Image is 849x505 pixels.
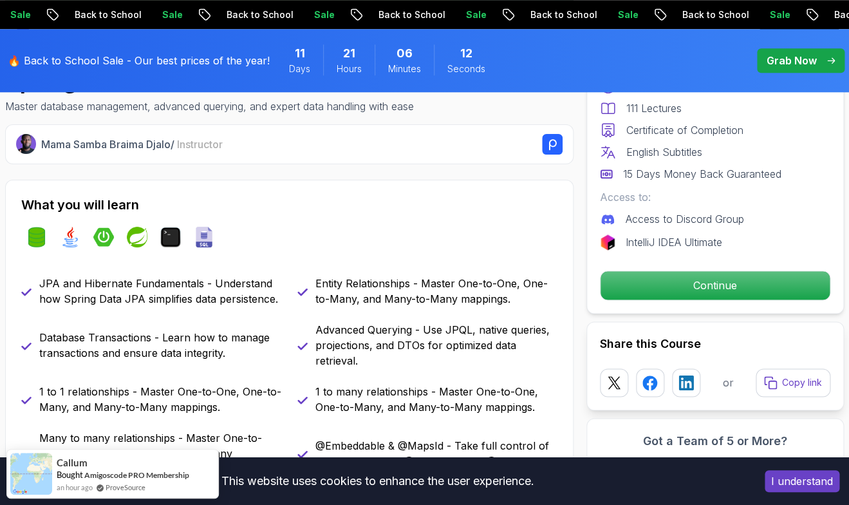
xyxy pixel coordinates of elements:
[600,234,615,250] img: jetbrains logo
[343,44,355,62] span: 21 Hours
[106,482,145,493] a: ProveSource
[26,227,47,247] img: spring-data-jpa logo
[21,196,557,214] h2: What you will learn
[60,227,80,247] img: java logo
[626,122,743,138] p: Certificate of Completion
[315,276,558,307] p: Entity Relationships - Master One-to-One, One-to-Many, and Many-to-Many mappings.
[57,482,93,493] span: an hour ago
[289,62,310,75] span: Days
[600,335,830,353] h2: Share this Course
[767,53,817,68] p: Grab Now
[295,44,305,62] span: 11 Days
[626,211,744,227] p: Access to Discord Group
[366,8,453,21] p: Back to School
[10,453,52,495] img: provesource social proof notification image
[765,470,839,492] button: Accept cookies
[5,99,414,114] p: Master database management, advanced querying, and expert data handling with ease
[16,134,36,154] img: Nelson Djalo
[5,68,414,93] h1: Spring Data JPA
[605,8,646,21] p: Sale
[626,234,722,250] p: IntelliJ IDEA Ultimate
[337,62,362,75] span: Hours
[315,384,558,415] p: 1 to many relationships - Master One-to-One, One-to-Many, and Many-to-Many mappings.
[600,271,830,300] button: Continue
[626,100,682,116] p: 111 Lectures
[600,455,830,486] p: With one subscription, give your entire team access to all courses and features.
[315,438,558,469] p: @Embeddable & @MapsId - Take full control of bridge tables with @Embeddable & @MapsId.
[601,271,830,300] p: Continue
[177,138,223,151] span: Instructor
[756,368,830,397] button: Copy link
[10,467,745,495] div: This website uses cookies to enhance the user experience.
[39,384,282,415] p: 1 to 1 relationships - Master One-to-One, One-to-Many, and Many-to-Many mappings.
[623,166,781,182] p: 15 Days Money Back Guaranteed
[626,144,702,160] p: English Subtitles
[723,375,734,390] p: or
[194,227,214,247] img: sql logo
[8,53,270,68] p: 🔥 Back to School Sale - Our best prices of the year!
[127,227,147,247] img: spring logo
[397,44,413,62] span: 6 Minutes
[160,227,181,247] img: terminal logo
[149,8,191,21] p: Sale
[388,62,421,75] span: Minutes
[669,8,757,21] p: Back to School
[301,8,342,21] p: Sale
[453,8,494,21] p: Sale
[39,276,282,307] p: JPA and Hibernate Fundamentals - Understand how Spring Data JPA simplifies data persistence.
[57,457,88,468] span: Callum
[518,8,605,21] p: Back to School
[600,189,830,205] p: Access to:
[315,322,558,368] p: Advanced Querying - Use JPQL, native queries, projections, and DTOs for optimized data retrieval.
[41,137,223,152] p: Mama Samba Braima Djalo /
[62,8,149,21] p: Back to School
[57,470,83,480] span: Bought
[600,432,830,450] h3: Got a Team of 5 or More?
[782,376,822,389] p: Copy link
[214,8,301,21] p: Back to School
[460,44,472,62] span: 12 Seconds
[39,330,282,361] p: Database Transactions - Learn how to manage transactions and ensure data integrity.
[93,227,114,247] img: spring-boot logo
[84,470,189,480] a: Amigoscode PRO Membership
[757,8,798,21] p: Sale
[39,430,282,477] p: Many to many relationships - Master One-to-One, One-to-Many, and Many-to-Many mappings.
[447,62,485,75] span: Seconds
